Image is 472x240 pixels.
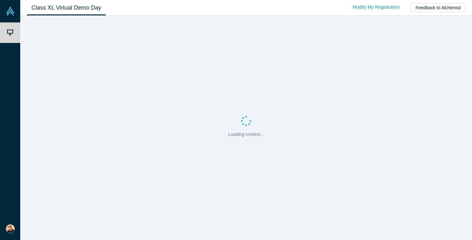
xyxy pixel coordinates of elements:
img: Alchemist Vault Logo [6,7,15,16]
button: Feedback to Alchemist [411,3,465,12]
p: Loading content... [228,131,264,138]
img: Andrew Caldwell's Account [6,224,15,233]
a: Modify My Registration [346,2,406,13]
a: Class XL Virtual Demo Day [27,0,106,15]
